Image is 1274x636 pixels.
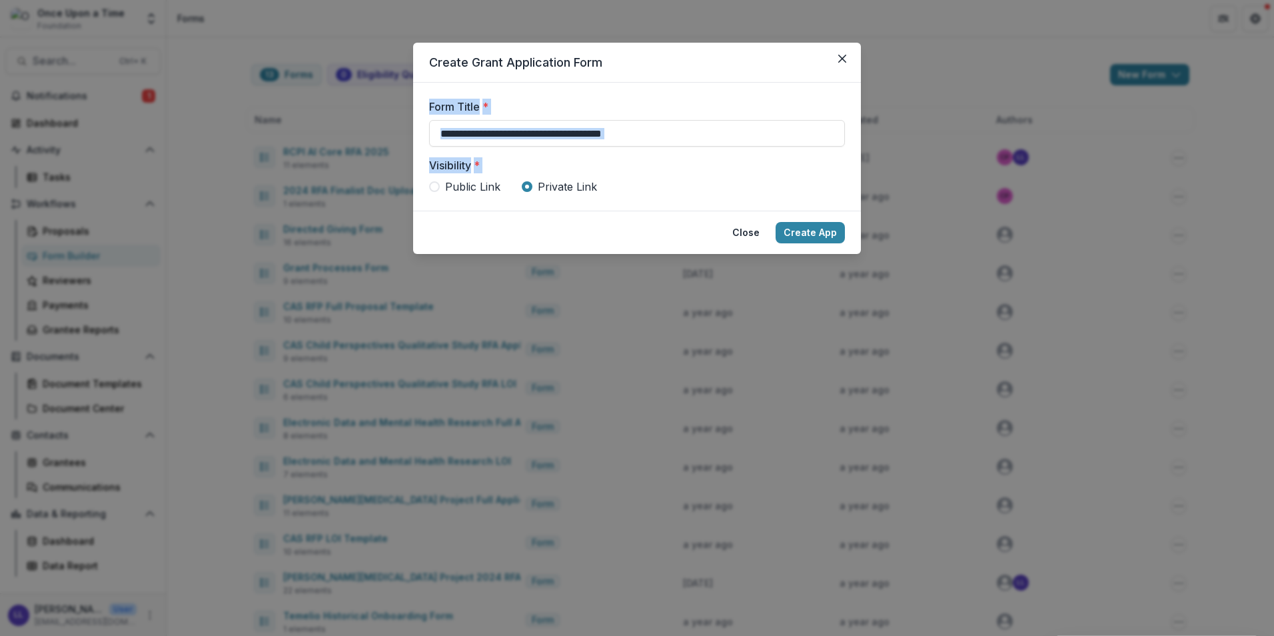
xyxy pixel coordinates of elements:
[429,157,837,173] label: Visibility
[832,48,853,69] button: Close
[538,179,597,195] span: Private Link
[776,222,845,243] button: Create App
[724,222,768,243] button: Close
[429,99,837,115] label: Form Title
[429,53,845,71] p: Create Grant Application Form
[445,179,500,195] span: Public Link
